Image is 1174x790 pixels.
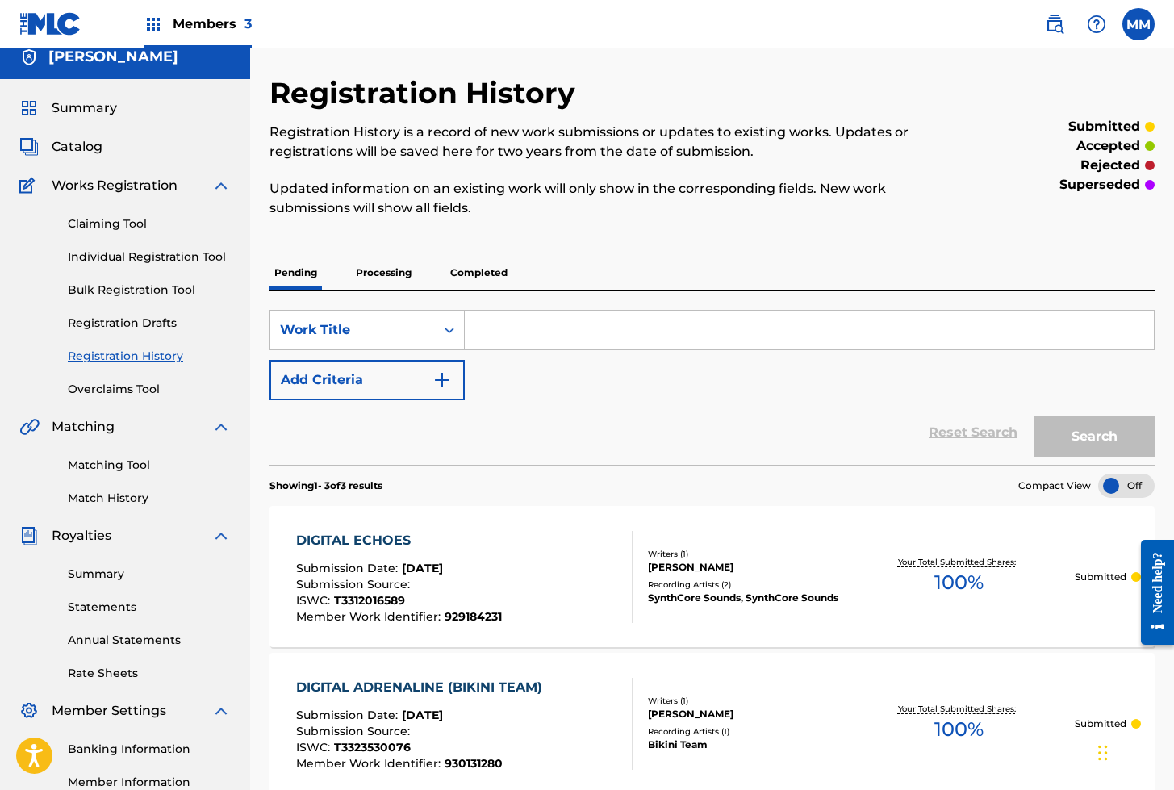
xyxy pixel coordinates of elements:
a: Rate Sheets [68,665,231,682]
a: Bulk Registration Tool [68,282,231,299]
span: Summary [52,98,117,118]
a: Claiming Tool [68,215,231,232]
span: Catalog [52,137,102,157]
iframe: Chat Widget [1093,713,1174,790]
span: [DATE] [402,561,443,575]
span: Submission Source : [296,724,414,738]
h5: Mauricio Morales [48,48,178,66]
span: Member Work Identifier : [296,609,445,624]
a: Public Search [1038,8,1071,40]
div: Recording Artists ( 1 ) [648,725,843,738]
img: Works Registration [19,176,40,195]
img: 9d2ae6d4665cec9f34b9.svg [432,370,452,390]
a: Matching Tool [68,457,231,474]
img: expand [211,526,231,545]
div: [PERSON_NAME] [648,560,843,575]
span: Royalties [52,526,111,545]
img: MLC Logo [19,12,81,36]
a: Annual Statements [68,632,231,649]
a: Banking Information [68,741,231,758]
img: Catalog [19,137,39,157]
div: Writers ( 1 ) [648,548,843,560]
p: accepted [1076,136,1140,156]
span: 100 % [934,568,984,597]
p: Processing [351,256,416,290]
span: Member Settings [52,701,166,721]
img: Accounts [19,48,39,67]
img: Member Settings [19,701,39,721]
img: expand [211,417,231,437]
img: expand [211,701,231,721]
div: User Menu [1122,8,1155,40]
p: Your Total Submitted Shares: [898,703,1020,715]
img: Top Rightsholders [144,15,163,34]
p: Pending [269,256,322,290]
div: Bikini Team [648,738,843,752]
a: CatalogCatalog [19,137,102,157]
span: Submission Date : [296,708,402,722]
h2: Registration History [269,75,583,111]
span: 930131280 [445,756,503,771]
span: Submission Date : [296,561,402,575]
span: T3312016589 [334,593,405,608]
span: Matching [52,417,115,437]
div: Work Title [280,320,425,340]
p: Completed [445,256,512,290]
p: Submitted [1075,570,1126,584]
a: Statements [68,599,231,616]
a: Registration Drafts [68,315,231,332]
button: Add Criteria [269,360,465,400]
p: Showing 1 - 3 of 3 results [269,479,382,493]
p: superseded [1059,175,1140,194]
div: Recording Artists ( 2 ) [648,579,843,591]
iframe: Resource Center [1129,528,1174,658]
div: Help [1080,8,1113,40]
span: 3 [244,16,252,31]
span: T3323530076 [334,740,411,754]
a: Overclaims Tool [68,381,231,398]
span: Works Registration [52,176,178,195]
form: Search Form [269,310,1155,465]
span: Compact View [1018,479,1091,493]
div: Writers ( 1 ) [648,695,843,707]
a: SummarySummary [19,98,117,118]
img: help [1087,15,1106,34]
span: Member Work Identifier : [296,756,445,771]
div: DIGITAL ECHOES [296,531,502,550]
span: Submission Source : [296,577,414,591]
img: Royalties [19,526,39,545]
p: submitted [1068,117,1140,136]
div: Drag [1098,729,1108,777]
p: Updated information on an existing work will only show in the corresponding fields. New work subm... [269,179,951,218]
span: 100 % [934,715,984,744]
img: Matching [19,417,40,437]
a: Summary [68,566,231,583]
div: SynthCore Sounds, SynthCore Sounds [648,591,843,605]
div: [PERSON_NAME] [648,707,843,721]
a: DIGITAL ECHOESSubmission Date:[DATE]Submission Source:ISWC:T3312016589Member Work Identifier:9291... [269,506,1155,647]
a: Registration History [68,348,231,365]
a: Individual Registration Tool [68,249,231,265]
p: Submitted [1075,717,1126,731]
span: Members [173,15,252,33]
span: ISWC : [296,740,334,754]
img: search [1045,15,1064,34]
p: rejected [1080,156,1140,175]
span: ISWC : [296,593,334,608]
p: Registration History is a record of new work submissions or updates to existing works. Updates or... [269,123,951,161]
div: DIGITAL ADRENALINE (BIKINI TEAM) [296,678,550,697]
span: 929184231 [445,609,502,624]
img: Summary [19,98,39,118]
img: expand [211,176,231,195]
a: Match History [68,490,231,507]
p: Your Total Submitted Shares: [898,556,1020,568]
span: [DATE] [402,708,443,722]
